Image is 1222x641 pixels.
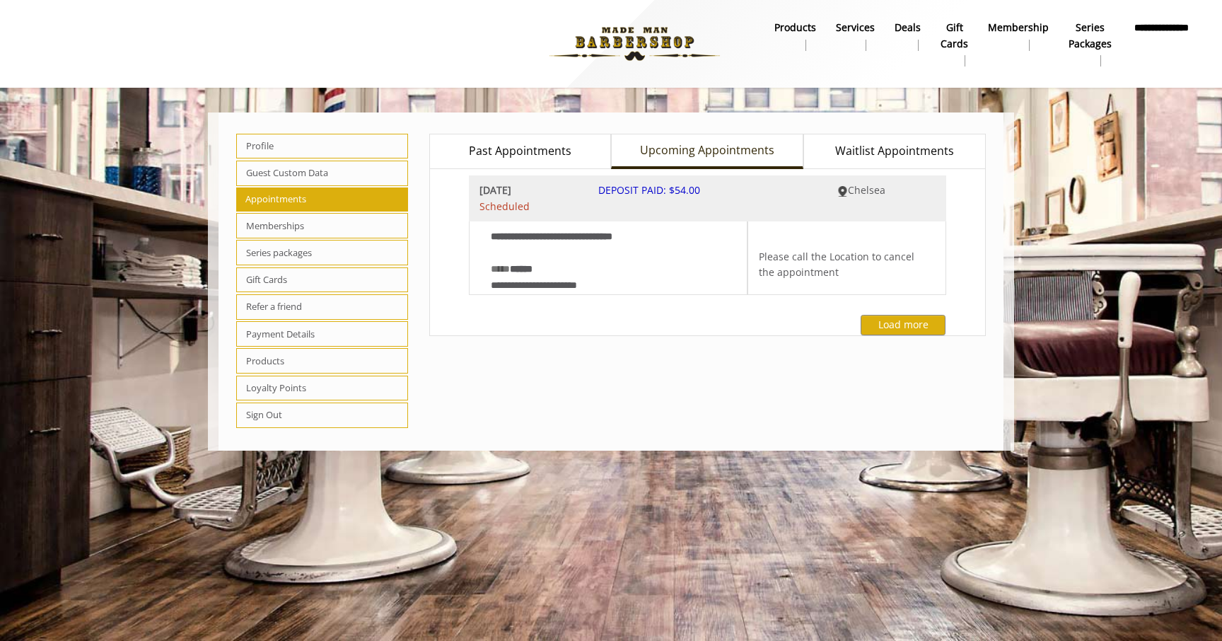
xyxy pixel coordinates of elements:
[759,250,914,279] span: Please call the Location to cancel the appointment
[236,134,408,159] span: Profile
[479,199,578,214] span: Scheduled
[861,315,945,335] button: Load more
[236,213,408,238] span: Memberships
[848,183,885,197] span: Chelsea
[941,20,968,52] b: gift cards
[774,20,816,35] b: products
[598,183,700,197] span: DEPOSIT PAID: $54.00
[236,187,408,212] span: Appointments
[836,20,875,35] b: Services
[837,186,848,197] img: Chelsea
[236,267,408,293] span: Gift Cards
[479,183,578,198] b: [DATE]
[236,161,408,186] span: Guest Custom Data
[236,348,408,374] span: Products
[988,20,1049,35] b: Membership
[1069,20,1112,52] b: Series packages
[537,5,732,83] img: Made Man Barbershop logo
[236,403,408,428] span: Sign Out
[236,321,408,347] span: Payment Details
[895,20,921,35] b: Deals
[826,18,885,54] a: ServicesServices
[236,376,408,401] span: Loyalty Points
[764,18,826,54] a: Productsproducts
[978,18,1059,54] a: MembershipMembership
[835,142,954,161] span: Waitlist Appointments
[885,18,931,54] a: DealsDeals
[640,142,774,160] span: Upcoming Appointments
[469,142,571,161] span: Past Appointments
[931,18,978,70] a: Gift cardsgift cards
[236,240,408,265] span: Series packages
[236,294,408,320] span: Refer a friend
[1059,18,1122,70] a: Series packagesSeries packages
